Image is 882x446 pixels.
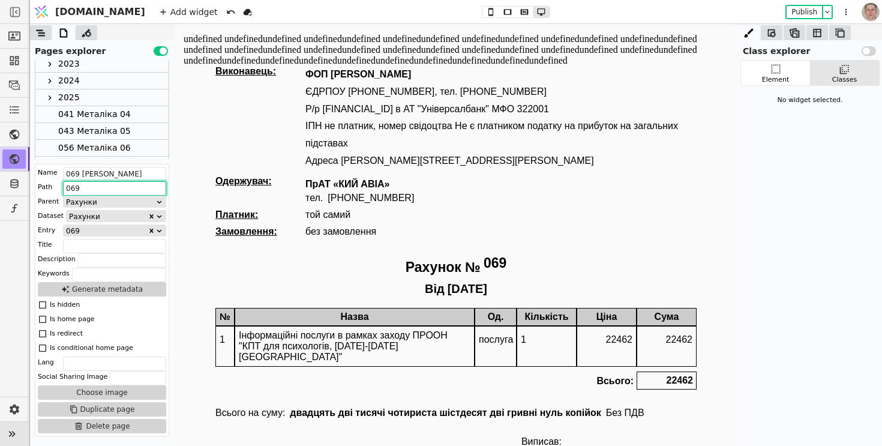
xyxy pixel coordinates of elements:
div: 056 Металіка 06 [35,140,169,157]
button: Duplicate page [38,402,166,417]
p: ФОП [PERSON_NAME] [131,42,523,59]
div: Keywords [38,268,70,280]
div: 069 [310,231,332,256]
div: 2023 [35,56,169,73]
img: 1560949290925-CROPPED-IMG_0201-2-.jpg [862,3,880,21]
div: Description [38,253,76,265]
div: Рахунки [69,211,148,223]
div: 057 Возний [58,157,109,173]
div: Рахунки [66,196,155,207]
div: Add widget [156,5,221,19]
div: без замовлення [131,202,202,213]
button: Choose image [38,385,166,400]
div: Dataset [38,210,64,222]
div: той самий [131,185,176,196]
div: Замовлення: [41,202,131,213]
div: 069 [66,225,148,236]
div: Entry [38,225,55,237]
div: 056 Металіка 06 [58,140,131,156]
div: 2024 [35,73,169,89]
div: Class explorer [738,40,882,58]
div: 043 Металіка 05 [35,123,169,140]
div: Is hidden [50,299,80,311]
div: Одержувач: [41,152,131,179]
button: Publish [787,6,822,18]
div: 22462 [463,348,523,366]
div: 2025 [58,89,80,106]
a: [DOMAIN_NAME] [30,1,151,23]
div: 1 [343,303,402,328]
div: Назва [61,284,301,302]
span: [DOMAIN_NAME] [55,5,145,19]
div: Кількість [343,284,403,302]
p: Рахунок № [232,231,307,256]
div: Ціна [403,284,463,302]
div: [DATE] [274,258,313,272]
div: тел. [131,169,154,179]
div: Сума [463,284,523,302]
div: 2024 [58,73,80,89]
div: Pages explorer [30,40,174,58]
div: Social Sharing Image [38,371,107,383]
div: 1 [42,303,60,328]
div: Lang [38,357,54,369]
div: 043 Металіка 05 [58,123,131,139]
div: [PHONE_NUMBER] [154,169,240,179]
div: Classes [832,75,857,85]
div: двадцять дві тисячі чотириста шістдесят дві гривні нуль копійок [116,384,431,394]
div: 22462 [403,303,462,328]
div: Од. [301,284,343,302]
div: послуга [301,303,342,328]
div: Всього: [419,349,463,366]
p: ЄДРПОУ [PHONE_NUMBER], тел. [PHONE_NUMBER] [131,59,523,77]
div: Parent [38,196,59,208]
p: Р/р [FINANCIAL_ID] в АТ "Універсалбанк" МФО 322001 [131,77,523,94]
div: Is redirect [50,328,83,340]
img: Logo [32,1,50,23]
div: ПрАТ «КИЙ АВІА» [131,155,240,166]
div: 041 Металіка 04 [58,106,131,122]
div: 2025 [35,89,169,106]
div: Title [38,239,52,251]
div: Is conditional home page [50,342,133,354]
p: Адреса [PERSON_NAME][STREET_ADDRESS][PERSON_NAME] [131,128,523,146]
div: 22462 [463,303,522,328]
div: No widget selected. [740,91,880,110]
div: Виконавець: [41,42,131,53]
div: Без ПДВ [432,384,475,394]
div: Name [38,167,57,179]
div: Інформаційні послуги в рамках заходу ПРООН "КПТ для психологів, [DATE]-[DATE] [GEOGRAPHIC_DATA]" [61,303,300,342]
div: Виписав: [347,412,388,423]
div: Платник: [41,185,131,196]
button: Delete page [38,419,166,433]
div: 2023 [58,56,80,72]
div: 041 Металіка 04 [35,106,169,123]
div: Від [251,258,271,272]
div: № [41,284,61,302]
div: Element [762,75,790,85]
div: Path [38,181,52,193]
p: ІПН не платник, номер свідоцтва Не є платником податку на прибуток на загальних підставах [131,94,523,128]
button: Generate metadata [38,282,166,297]
div: Всього на суму: [41,384,116,394]
div: 057 Возний [35,157,169,173]
div: Is home page [50,313,95,325]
